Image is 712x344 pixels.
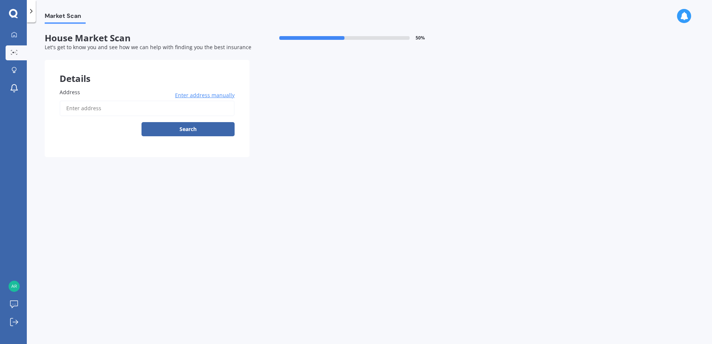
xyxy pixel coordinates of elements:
[9,281,20,292] img: 0e6f6f7f1584e477347cbac24c208799
[45,12,86,22] span: Market Scan
[45,60,249,82] div: Details
[175,92,235,99] span: Enter address manually
[142,122,235,136] button: Search
[60,89,80,96] span: Address
[45,44,251,51] span: Let's get to know you and see how we can help with finding you the best insurance
[60,101,235,116] input: Enter address
[416,35,425,41] span: 50 %
[45,33,249,44] span: House Market Scan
